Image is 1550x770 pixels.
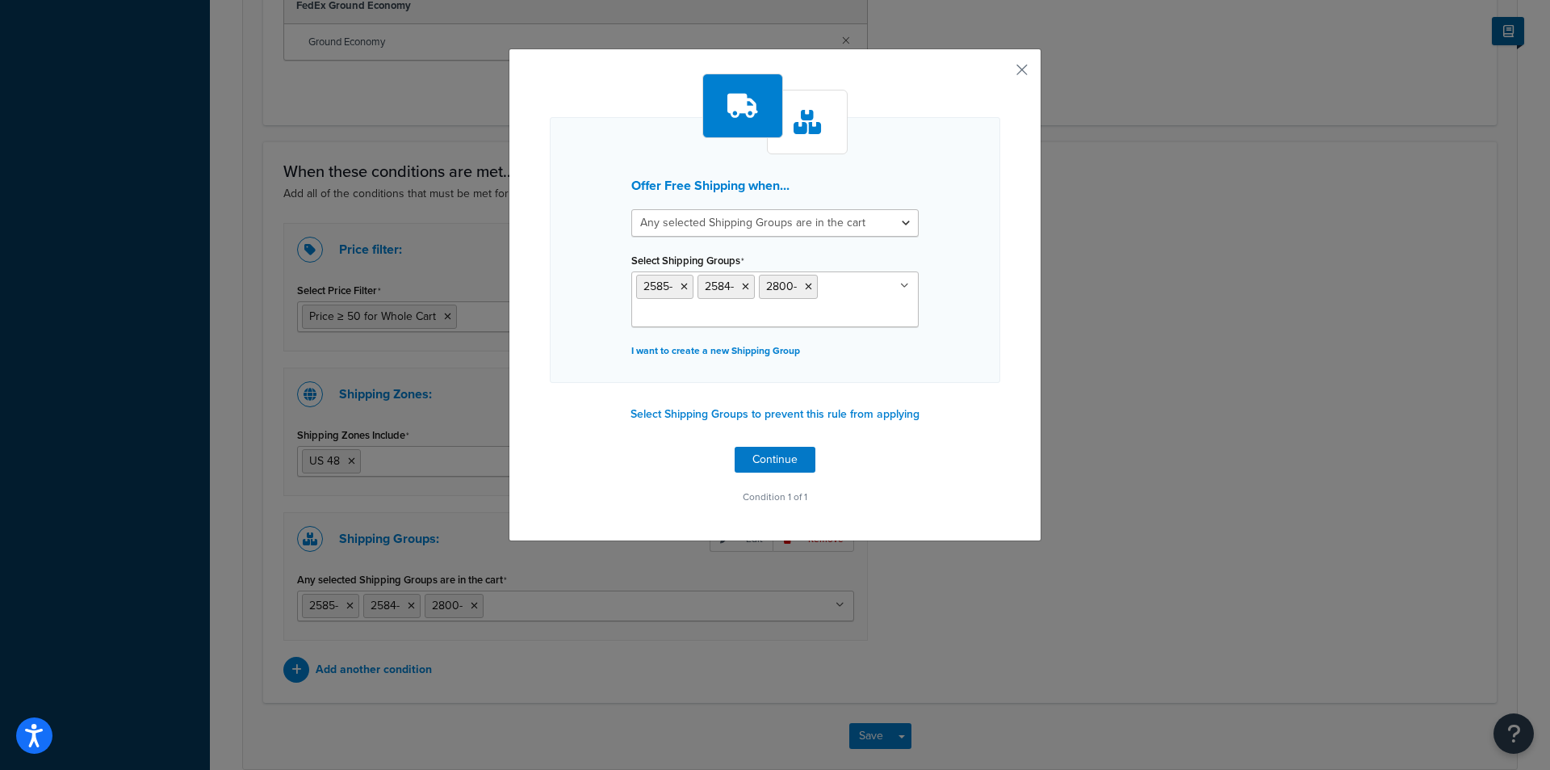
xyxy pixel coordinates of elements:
span: 2585- [643,278,672,295]
button: Continue [735,447,815,473]
p: I want to create a new Shipping Group [631,339,919,362]
span: 2800- [766,278,797,295]
h3: Offer Free Shipping when... [631,179,919,193]
span: 2584- [705,278,734,295]
p: Condition 1 of 1 [550,486,1000,508]
label: Select Shipping Groups [631,255,744,267]
button: Select Shipping Groups to prevent this rule from applying [626,402,924,427]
